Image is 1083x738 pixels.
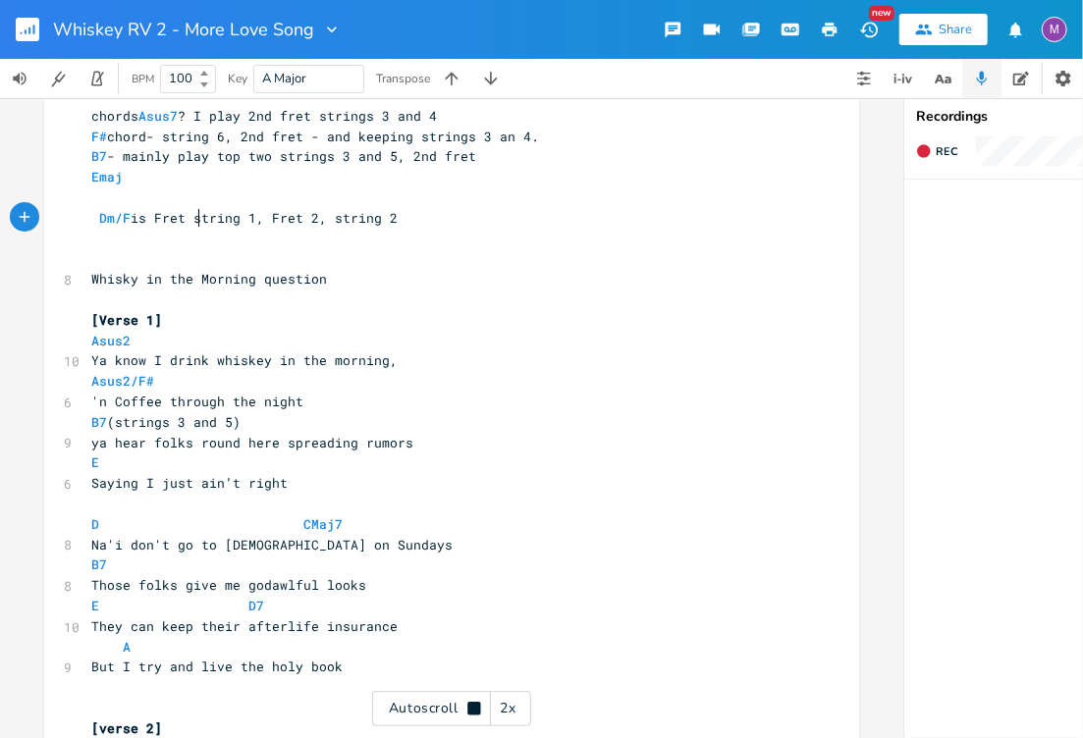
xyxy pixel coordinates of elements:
[91,555,107,573] span: B7
[936,144,957,159] span: Rec
[248,597,264,614] span: D7
[91,311,162,329] span: [Verse 1]
[91,434,413,451] span: ya hear folks round here spreading rumors
[91,209,398,227] span: is Fret string 1, Fret 2, string 2
[91,128,107,145] span: F#
[132,74,154,84] div: BPM
[91,719,162,737] span: [verse 2]
[91,413,107,431] span: B7
[123,638,131,656] span: A
[372,691,531,726] div: Autoscroll
[303,515,343,533] span: CMaj7
[91,128,539,145] span: chord- string 6, 2nd fret - and keeping strings 3 an 4.
[91,515,99,533] span: D
[91,474,288,492] span: Saying I just ain’t right
[491,691,526,726] div: 2x
[908,135,965,167] button: Rec
[376,73,430,84] div: Transpose
[91,658,343,675] span: But I try and live the holy book
[1042,17,1067,42] div: melindameshad
[91,372,154,390] span: Asus2/F#
[91,597,99,614] span: E
[91,270,327,288] span: Whisky in the Morning question
[91,332,131,349] span: Asus2
[53,21,314,38] span: Whiskey RV 2 - More Love Song
[91,413,241,431] span: (strings 3 and 5)
[869,6,894,21] div: New
[91,576,366,594] span: Those folks give me godawlful looks
[939,21,972,38] div: Share
[91,536,453,553] span: Na'i don't go to [DEMOGRAPHIC_DATA] on Sundays
[228,73,247,84] div: Key
[91,453,99,471] span: E
[91,147,476,165] span: - mainly play top two strings 3 and 5, 2nd fret
[1042,7,1067,52] button: M
[262,70,306,87] span: A Major
[91,147,107,165] span: B7
[91,351,398,369] span: Ya know I drink whiskey in the morning,
[91,107,437,125] span: chords ? I play 2nd fret strings 3 and 4
[138,107,178,125] span: Asus7
[849,12,889,47] button: New
[99,209,131,227] span: Dm/F
[91,393,303,410] span: 'n Coffee through the night
[91,168,123,185] span: Emaj
[91,617,398,635] span: They can keep their afterlife insurance
[899,14,988,45] button: Share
